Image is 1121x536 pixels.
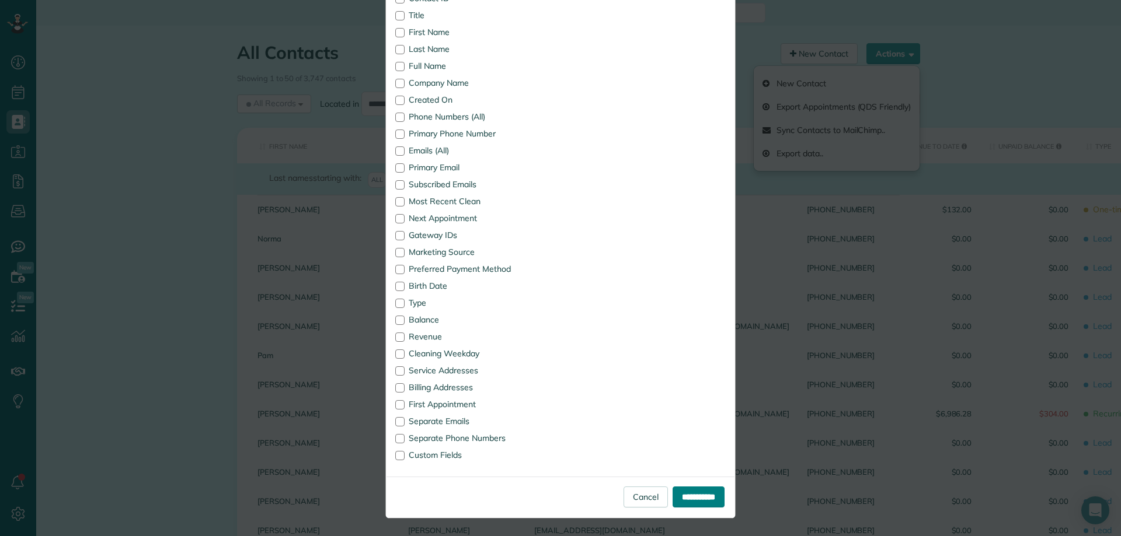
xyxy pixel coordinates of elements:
[395,265,552,273] label: Preferred Payment Method
[395,79,552,87] label: Company Name
[395,96,552,104] label: Created On
[395,451,552,459] label: Custom Fields
[395,45,552,53] label: Last Name
[395,231,552,239] label: Gateway IDs
[395,349,552,358] label: Cleaning Weekday
[395,197,552,205] label: Most Recent Clean
[395,180,552,188] label: Subscribed Emails
[395,248,552,256] label: Marketing Source
[624,486,668,507] a: Cancel
[395,332,552,341] label: Revenue
[395,62,552,70] label: Full Name
[395,400,552,408] label: First Appointment
[395,417,552,425] label: Separate Emails
[395,113,552,121] label: Phone Numbers (All)
[395,214,552,222] label: Next Appointment
[395,129,552,138] label: Primary Phone Number
[395,163,552,171] label: Primary Email
[395,299,552,307] label: Type
[395,434,552,442] label: Separate Phone Numbers
[395,282,552,290] label: Birth Date
[395,316,552,324] label: Balance
[395,28,552,36] label: First Name
[395,11,552,19] label: Title
[395,383,552,391] label: Billing Addresses
[395,146,552,155] label: Emails (All)
[395,366,552,374] label: Service Addresses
